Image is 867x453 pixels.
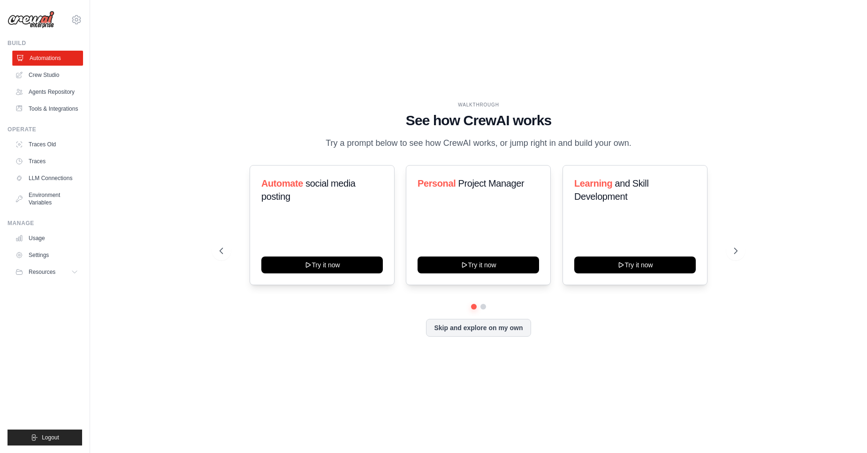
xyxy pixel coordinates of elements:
a: Tools & Integrations [11,101,82,116]
div: Manage [8,219,82,227]
span: Logout [42,434,59,441]
a: Automations [12,51,83,66]
span: social media posting [261,178,356,202]
a: Crew Studio [11,68,82,83]
button: Try it now [418,257,539,273]
a: LLM Connections [11,171,82,186]
div: Operate [8,126,82,133]
h1: See how CrewAI works [220,112,738,129]
button: Resources [11,264,82,279]
a: Agents Repository [11,84,82,99]
p: Try a prompt below to see how CrewAI works, or jump right in and build your own. [321,136,636,150]
a: Environment Variables [11,188,82,210]
button: Try it now [574,257,696,273]
a: Settings [11,248,82,263]
div: Build [8,39,82,47]
div: WALKTHROUGH [220,101,738,108]
span: Resources [29,268,55,276]
a: Traces Old [11,137,82,152]
span: Automate [261,178,303,189]
span: and Skill Development [574,178,648,202]
a: Usage [11,231,82,246]
img: Logo [8,11,54,29]
span: Personal [418,178,456,189]
button: Try it now [261,257,383,273]
span: Learning [574,178,612,189]
button: Skip and explore on my own [426,319,531,337]
button: Logout [8,430,82,445]
span: Project Manager [458,178,525,189]
a: Traces [11,154,82,169]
